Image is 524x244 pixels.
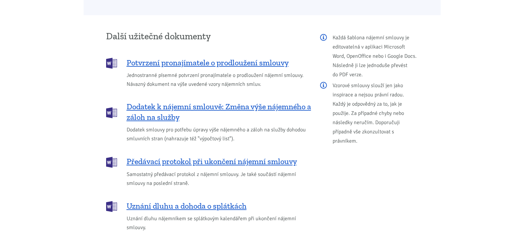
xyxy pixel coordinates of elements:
p: Vzorové smlouvy slouží jen jako inspirace a nejsou právní radou. Každý je odpovědný za to, jak je... [320,81,418,146]
span: Dodatek smlouvy pro potřebu úpravy výše nájemného a záloh na služby dohodou smluvních stran (nahr... [127,125,311,143]
a: Potvrzení pronajímatele o prodloužení smlouvy [106,57,311,68]
img: DOCX (Word) [106,58,117,69]
p: Každá šablona nájemní smlouvy je editovatelná v aplikaci Microsoft Word, OpenOffice nebo i Google... [320,33,418,79]
span: Jednostranné písemné potvrzení pronajímatele o prodloužení nájemní smlouvy. Návazný dokument na v... [127,71,311,89]
span: Dodatek k nájemní smlouvě: Změna výše nájemného a záloh na služby [127,101,311,122]
span: Samostatný předávací protokol z nájemní smlouvy. Je také součástí nájemní smlouvy na poslední str... [127,170,311,188]
span: Předávací protokol při ukončení nájemní smlouvy [127,156,297,167]
img: DOCX (Word) [106,107,117,118]
a: Dodatek k nájemní smlouvě: Změna výše nájemného a záloh na služby [106,101,311,122]
span: Uznání dluhu nájemníkem se splátkovým kalendářem při ukončení nájemní smlouvy. [127,214,311,232]
img: DOCX (Word) [106,201,117,212]
img: DOCX (Word) [106,157,117,168]
h3: Další užitečné dokumenty [106,31,311,41]
a: Předávací protokol při ukončení nájemní smlouvy [106,156,311,167]
a: Uznání dluhu a dohoda o splátkách [106,200,311,211]
span: Potvrzení pronajímatele o prodloužení smlouvy [127,57,289,68]
span: Uznání dluhu a dohoda o splátkách [127,201,247,211]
